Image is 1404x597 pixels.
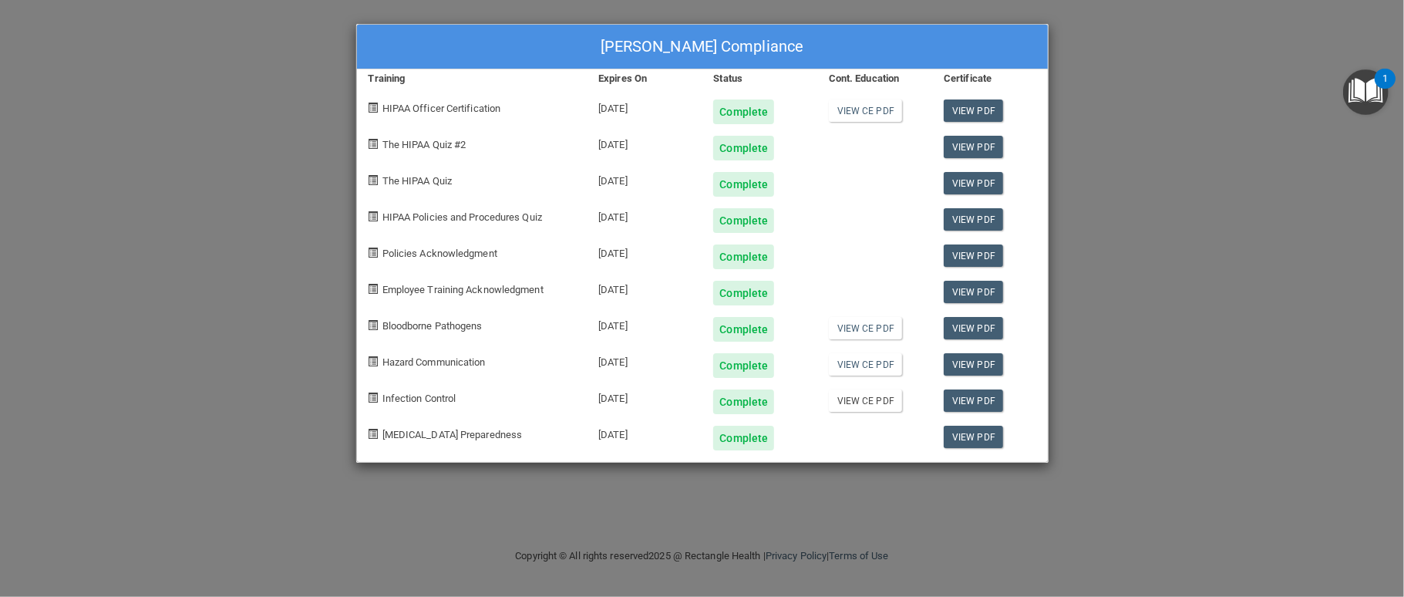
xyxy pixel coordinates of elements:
div: Complete [713,208,774,233]
span: Infection Control [382,393,456,404]
span: The HIPAA Quiz [382,175,452,187]
div: Complete [713,99,774,124]
div: [DATE] [587,269,702,305]
a: View PDF [944,353,1003,376]
div: [DATE] [587,88,702,124]
a: View PDF [944,390,1003,412]
div: [DATE] [587,305,702,342]
div: Complete [713,281,774,305]
a: View PDF [944,426,1003,448]
div: Status [702,69,816,88]
a: View CE PDF [829,99,902,122]
span: HIPAA Officer Certification [382,103,501,114]
a: View PDF [944,245,1003,267]
div: Complete [713,317,774,342]
a: View PDF [944,281,1003,303]
span: The HIPAA Quiz #2 [382,139,466,150]
a: View PDF [944,317,1003,339]
div: [DATE] [587,378,702,414]
a: View PDF [944,172,1003,194]
a: View CE PDF [829,390,902,412]
span: Policies Acknowledgment [382,248,497,259]
div: Complete [713,136,774,160]
div: Cont. Education [817,69,932,88]
span: HIPAA Policies and Procedures Quiz [382,211,542,223]
div: Training [357,69,588,88]
div: Complete [713,172,774,197]
div: [DATE] [587,197,702,233]
a: View PDF [944,208,1003,231]
span: Hazard Communication [382,356,486,368]
button: Open Resource Center, 1 new notification [1343,69,1389,115]
span: [MEDICAL_DATA] Preparedness [382,429,523,440]
a: View PDF [944,136,1003,158]
div: Certificate [932,69,1047,88]
div: [DATE] [587,414,702,450]
a: View CE PDF [829,353,902,376]
div: Complete [713,245,774,269]
a: View PDF [944,99,1003,122]
a: View CE PDF [829,317,902,339]
span: Employee Training Acknowledgment [382,284,544,295]
div: Complete [713,426,774,450]
div: [DATE] [587,342,702,378]
div: [PERSON_NAME] Compliance [357,25,1048,69]
div: Complete [713,353,774,378]
div: [DATE] [587,124,702,160]
span: Bloodborne Pathogens [382,320,483,332]
div: [DATE] [587,233,702,269]
div: Expires On [587,69,702,88]
div: 1 [1382,79,1388,99]
div: [DATE] [587,160,702,197]
div: Complete [713,390,774,414]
